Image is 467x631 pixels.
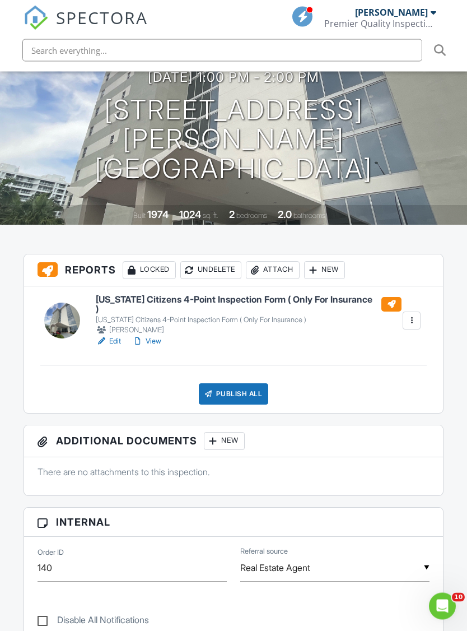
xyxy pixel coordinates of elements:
[24,426,443,458] h3: Additional Documents
[355,7,428,18] div: [PERSON_NAME]
[246,262,300,280] div: Attach
[24,508,443,537] h3: Internal
[204,433,245,451] div: New
[56,6,148,29] span: SPECTORA
[96,295,401,315] h6: [US_STATE] Citizens 4-Point Inspection Form ( Only For Insurance )
[203,212,218,220] span: sq. ft.
[293,212,325,220] span: bathrooms
[22,39,422,62] input: Search everything...
[236,212,267,220] span: bedrooms
[96,316,401,325] div: [US_STATE] Citizens 4-Point Inspection Form ( Only For Insurance )
[38,615,149,629] label: Disable All Notifications
[133,212,146,220] span: Built
[452,593,465,602] span: 10
[96,295,401,336] a: [US_STATE] Citizens 4-Point Inspection Form ( Only For Insurance ) [US_STATE] Citizens 4-Point In...
[96,325,401,336] div: [PERSON_NAME]
[324,18,436,29] div: Premier Quality Inspections
[199,384,269,405] div: Publish All
[38,548,64,558] label: Order ID
[148,70,319,85] h3: [DATE] 1:00 pm - 2:00 pm
[24,255,443,287] h3: Reports
[38,466,430,479] p: There are no attachments to this inspection.
[147,209,169,221] div: 1974
[278,209,292,221] div: 2.0
[24,15,148,39] a: SPECTORA
[96,336,121,347] a: Edit
[240,547,288,557] label: Referral source
[304,262,345,280] div: New
[123,262,176,280] div: Locked
[229,209,235,221] div: 2
[132,336,161,347] a: View
[24,6,48,30] img: The Best Home Inspection Software - Spectora
[180,262,241,280] div: Undelete
[179,209,201,221] div: 1024
[18,96,449,184] h1: [STREET_ADDRESS][PERSON_NAME] [GEOGRAPHIC_DATA]
[429,593,456,620] iframe: Intercom live chat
